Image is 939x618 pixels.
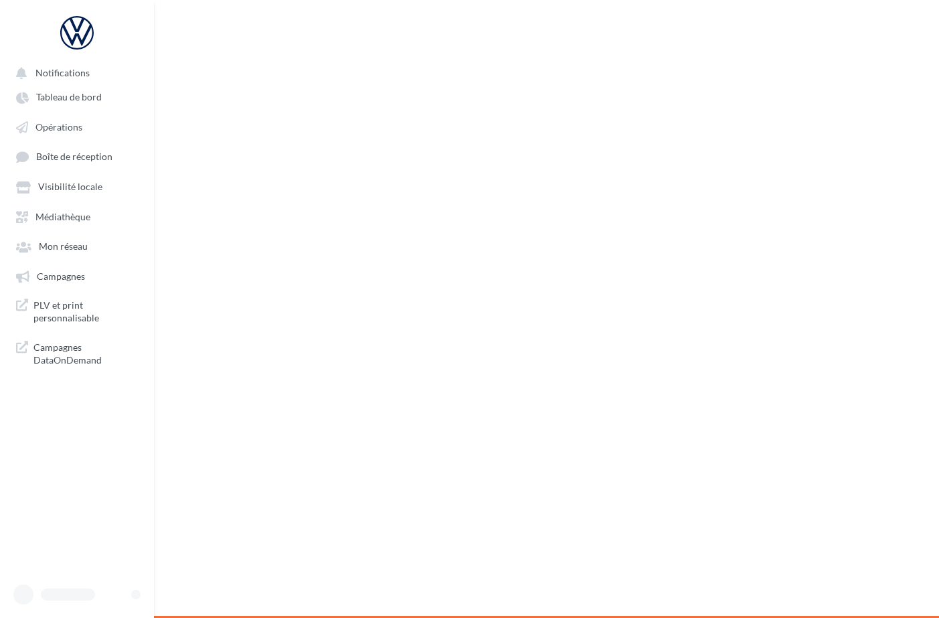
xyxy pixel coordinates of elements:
a: PLV et print personnalisable [8,293,146,330]
span: Tableau de bord [36,92,102,103]
a: Médiathèque [8,204,146,228]
span: Notifications [35,67,90,78]
span: Visibilité locale [38,181,102,193]
span: Campagnes DataOnDemand [33,341,138,367]
a: Visibilité locale [8,174,146,198]
a: Boîte de réception [8,144,146,169]
a: Campagnes DataOnDemand [8,335,146,372]
a: Tableau de bord [8,84,146,108]
a: Opérations [8,114,146,139]
span: Opérations [35,121,82,133]
a: Mon réseau [8,234,146,258]
a: Campagnes [8,264,146,288]
span: Médiathèque [35,211,90,222]
span: Mon réseau [39,241,88,252]
span: Boîte de réception [36,151,112,163]
span: PLV et print personnalisable [33,299,138,325]
span: Campagnes [37,271,85,282]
